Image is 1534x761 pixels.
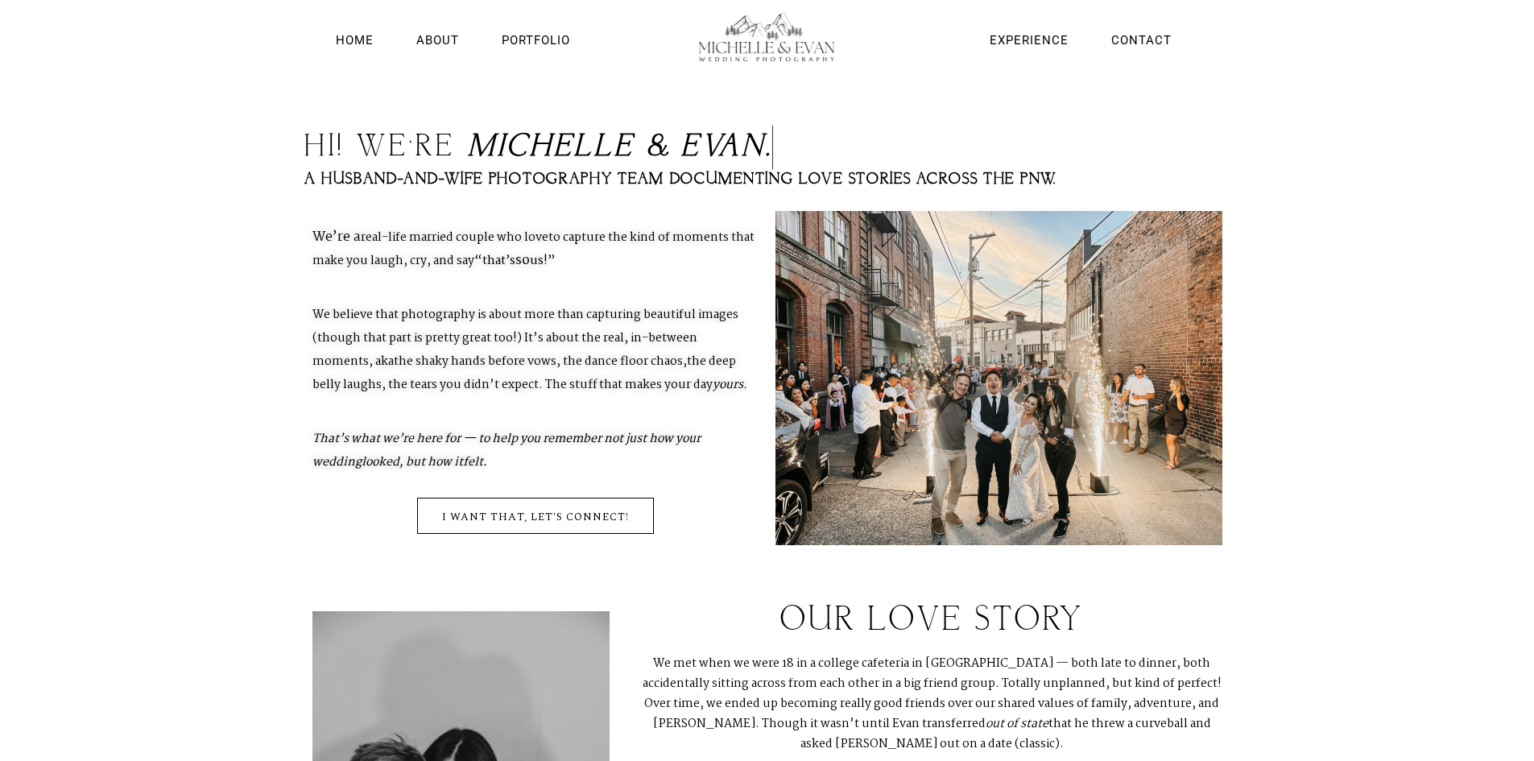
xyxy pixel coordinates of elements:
span: real-life married couple who love [361,228,548,247]
i: & [647,129,672,165]
span: to capture the kind of moments that make you laugh, cry, and say [312,228,755,271]
b: “that’s [474,251,515,271]
span: the deep belly laughs, the tears you didn’t expect. The stuff that makes your day [312,352,736,395]
em: looked [362,453,399,472]
em: felt [463,453,483,472]
i: e [614,129,635,165]
span: We believe that photography is about more than capturing beautiful images (though that part is pr... [312,305,738,371]
i: h [530,129,554,165]
b: so [515,250,555,271]
a: Portfolio [498,31,574,52]
i: e [554,129,574,165]
h2: A husband-and-wife photography team documenting love stories across the PNW. [304,172,1230,187]
span: the shaky hands before vows, the dance floor chaos, [394,352,687,371]
i: v [701,129,718,165]
i: l [574,129,594,165]
i: . [766,129,773,165]
i: l [594,129,614,165]
i: c [507,129,530,165]
i: a [718,129,742,165]
em: out of state [986,714,1048,734]
i: n [742,129,766,165]
h2: our love story [642,602,1222,640]
span: Hi! we’re [304,129,456,165]
i: M [468,129,498,165]
em: . [713,375,747,395]
a: Contact [1107,31,1176,52]
a: Home [332,31,378,52]
b: yours [713,375,743,395]
span: us!” [530,251,555,271]
i: E [681,129,701,165]
a: About [412,31,463,52]
p: We’re a [312,211,759,288]
b: That’s what we’re here for — to help you remember not just how your wedding , but how it . [312,429,701,472]
a: i want that, let's connect! [417,498,654,534]
span: i want that, let's connect! [442,507,629,527]
a: Experience [986,31,1073,52]
i: i [498,129,507,165]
